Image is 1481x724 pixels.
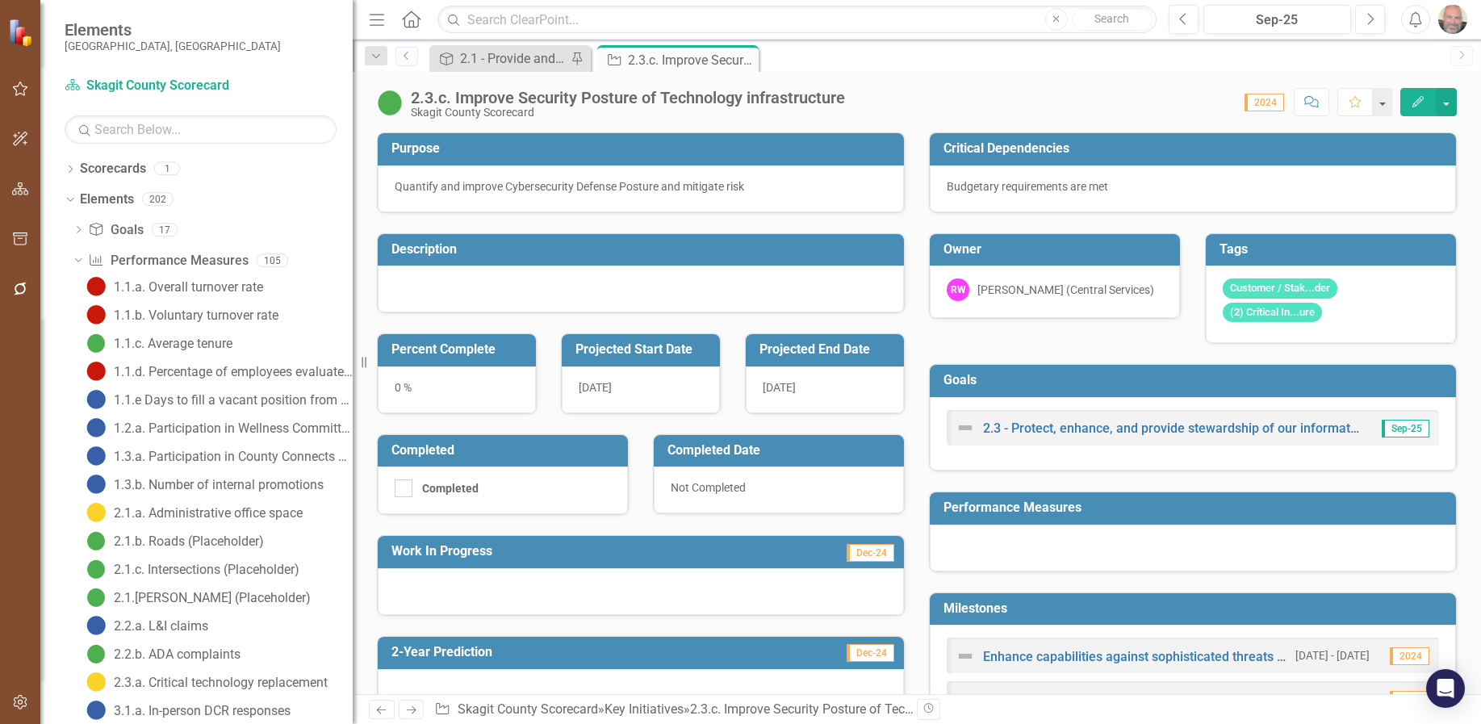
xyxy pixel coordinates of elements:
div: 1 [154,162,180,176]
h3: Tags [1220,242,1448,257]
a: Scorecards [80,160,146,178]
a: 1.1.e Days to fill a vacant position from time closed [82,387,353,412]
a: Skagit County Scorecard [65,77,266,95]
a: Skagit County Scorecard [458,701,598,717]
input: Search ClearPoint... [437,6,1156,34]
span: Dec-24 [847,544,894,562]
div: 1.1.d. Percentage of employees evaluated annually [114,365,353,379]
div: 2.3.c. Improve Security Posture of Technology infrastructure [411,89,845,107]
h3: Projected Start Date [575,342,712,357]
img: No Information [86,616,106,635]
div: 3.1.a. In-person DCR responses [114,704,291,718]
img: Ken Hansen [1438,5,1467,34]
span: [DATE] [763,381,796,394]
span: 2024 [1390,647,1429,665]
span: 2024 [1390,691,1429,709]
h3: Description [391,242,896,257]
h3: Projected End Date [759,342,896,357]
img: No Information [86,390,106,409]
small: [GEOGRAPHIC_DATA], [GEOGRAPHIC_DATA] [65,40,281,52]
div: 1.1.e Days to fill a vacant position from time closed [114,393,353,408]
img: On Target [86,644,106,663]
p: Quantify and improve Cybersecurity Defense Posture and mitigate risk [395,178,887,195]
span: Dec-24 [847,644,894,662]
div: Not Completed [654,467,904,513]
div: 2.1.c. Intersections (Placeholder) [114,563,299,577]
a: Performance Measures [88,252,248,270]
div: 1.3.a. Participation in County Connects Activities [114,450,353,464]
span: 2024 [1245,94,1284,111]
div: 105 [257,253,288,267]
span: Search [1094,12,1129,25]
img: Below Plan [86,277,106,296]
h3: Completed Date [667,443,896,458]
img: Not Defined [956,418,975,437]
img: No Information [86,475,106,494]
a: 2.1.b. Roads (Placeholder) [82,528,264,554]
img: No Information [86,418,106,437]
a: 1.1.d. Percentage of employees evaluated annually [82,358,353,384]
div: 0 % [378,366,536,413]
div: Sep-25 [1209,10,1346,30]
a: 2.1 - Provide and protect County infrastructure for to support resiliency, sustainability, and we... [433,48,567,69]
a: 1.1.c. Average tenure [82,330,232,356]
img: ClearPoint Strategy [8,19,36,47]
input: Search Below... [65,115,337,144]
div: 1.1.a. Overall turnover rate [114,280,263,295]
img: No Information [86,446,106,466]
div: [PERSON_NAME] (Central Services) [977,282,1154,298]
div: 2.1 - Provide and protect County infrastructure for to support resiliency, sustainability, and we... [460,48,567,69]
div: 202 [142,193,174,207]
div: 2.1.a. Administrative office space [114,506,303,521]
div: 1.1.b. Voluntary turnover rate [114,308,278,323]
h3: Critical Dependencies [943,141,1448,156]
div: 2.2.b. ADA complaints [114,647,241,662]
a: 2.2.a. L&I claims [82,613,208,638]
img: Below Plan [86,305,106,324]
a: 2.1.a. Administrative office space [82,500,303,525]
h3: Milestones [943,601,1448,616]
span: Sep-25 [1382,420,1429,437]
img: On Target [86,333,106,353]
div: 1.2.a. Participation in Wellness Committee/Activities [114,421,353,436]
div: 2.1.b. Roads (Placeholder) [114,534,264,549]
h3: Purpose [391,141,896,156]
a: Key Initiatives [605,701,684,717]
p: Budgetary requirements are met [947,178,1439,195]
a: Goals [88,221,143,240]
img: On Target [377,90,403,115]
span: Customer / Stak...der [1223,278,1337,299]
a: 2.3 - Protect, enhance, and provide stewardship of our information technology assets. [983,421,1479,436]
h3: Performance Measures [943,500,1448,515]
div: RW [947,278,969,301]
a: 2.2.b. ADA complaints [82,641,241,667]
button: Sep-25 [1203,5,1352,34]
div: 2.1.[PERSON_NAME] (Placeholder) [114,591,311,605]
div: Open Intercom Messenger [1426,669,1465,708]
img: Below Plan [86,362,106,381]
small: [DATE] - [DATE] [1295,692,1370,707]
img: No Information [86,701,106,720]
img: On Target [86,531,106,550]
div: 1.1.c. Average tenure [114,337,232,351]
h3: 2-Year Prediction [391,645,730,659]
div: » » [434,701,914,719]
div: 1.3.b. Number of internal promotions [114,478,324,492]
div: 2.3.a. Critical technology replacement [114,676,328,690]
div: 2.3.c. Improve Security Posture of Technology infrastructure [628,50,755,70]
h3: Completed [391,443,620,458]
a: 2.1.c. Intersections (Placeholder) [82,556,299,582]
img: Caution [86,503,106,522]
div: 2.3.c. Improve Security Posture of Technology infrastructure [690,701,1031,717]
div: 17 [152,223,178,236]
div: Skagit County Scorecard [411,107,845,119]
img: Not Defined [956,647,975,666]
div: 2.2.a. L&I claims [114,619,208,634]
h3: Percent Complete [391,342,528,357]
small: [DATE] - [DATE] [1295,648,1370,663]
img: Caution [86,672,106,692]
h3: Work In Progress [391,544,730,559]
span: [DATE] [579,381,612,394]
a: 1.3.a. Participation in County Connects Activities [82,443,353,469]
a: 1.3.b. Number of internal promotions [82,471,324,497]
